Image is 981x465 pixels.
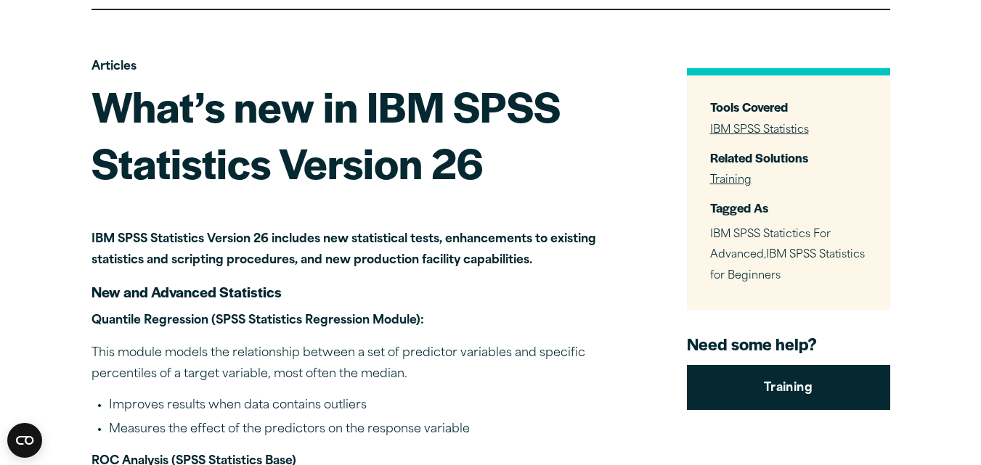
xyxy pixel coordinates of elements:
[710,199,867,216] h3: Tagged As
[710,99,867,115] h3: Tools Covered
[710,125,809,136] a: IBM SPSS Statistics
[710,250,865,281] span: IBM SPSS Statistics for Beginners
[91,343,600,385] p: This module models the relationship between a set of predictor variables and specific percentiles...
[109,397,600,416] li: Improves results when data contains outliers
[710,229,865,282] span: ,
[710,229,831,261] span: IBM SPSS Statictics For Advanced
[710,175,752,186] a: Training
[91,78,600,190] h1: What’s new in IBM SPSS Statistics Version 26
[91,234,596,266] strong: IBM SPSS Statistics Version 26 includes new statistical tests, enhancements to existing statistic...
[710,149,867,166] h3: Related Solutions
[91,315,424,326] strong: Quantile Regression (SPSS Statistics Regression Module):
[91,281,282,302] strong: New and Advanced Statistics
[7,423,42,458] button: Open CMP widget
[91,57,600,78] p: Articles
[687,333,890,355] h4: Need some help?
[109,421,600,440] li: Measures the effect of the predictors on the response variable
[687,365,890,410] a: Training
